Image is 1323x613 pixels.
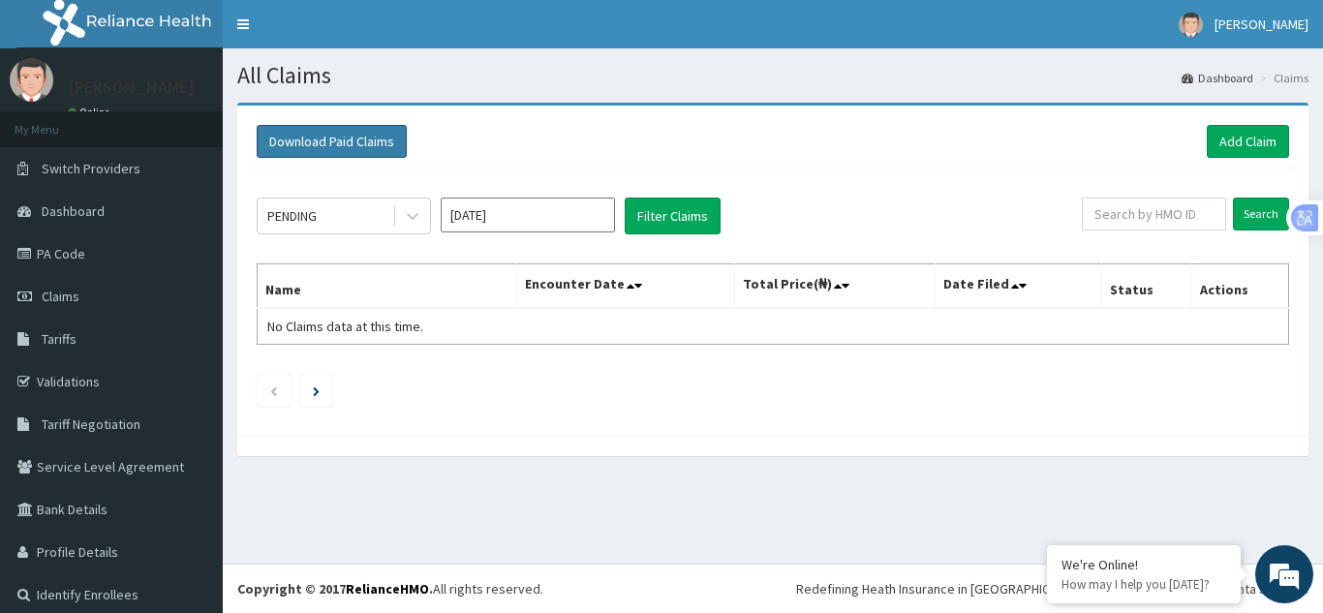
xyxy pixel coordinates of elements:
[269,382,278,399] a: Previous page
[625,198,721,234] button: Filter Claims
[1191,264,1288,309] th: Actions
[257,125,407,158] button: Download Paid Claims
[42,288,79,305] span: Claims
[42,160,140,177] span: Switch Providers
[68,106,114,119] a: Online
[42,330,77,348] span: Tariffs
[346,580,429,598] a: RelianceHMO
[68,78,195,96] p: [PERSON_NAME]
[267,206,317,226] div: PENDING
[258,264,517,309] th: Name
[223,564,1323,613] footer: All rights reserved.
[1061,556,1226,573] div: We're Online!
[237,580,433,598] strong: Copyright © 2017 .
[936,264,1102,309] th: Date Filed
[1061,576,1226,593] p: How may I help you today?
[1102,264,1192,309] th: Status
[796,579,1308,598] div: Redefining Heath Insurance in [GEOGRAPHIC_DATA] using Telemedicine and Data Science!
[1215,15,1308,33] span: [PERSON_NAME]
[1182,70,1253,86] a: Dashboard
[237,63,1308,88] h1: All Claims
[42,415,140,433] span: Tariff Negotiation
[267,318,423,335] span: No Claims data at this time.
[42,202,105,220] span: Dashboard
[1255,70,1308,86] li: Claims
[1082,198,1226,230] input: Search by HMO ID
[10,58,53,102] img: User Image
[1233,198,1289,230] input: Search
[517,264,734,309] th: Encounter Date
[313,382,320,399] a: Next page
[1207,125,1289,158] a: Add Claim
[441,198,615,232] input: Select Month and Year
[1179,13,1203,37] img: User Image
[734,264,936,309] th: Total Price(₦)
